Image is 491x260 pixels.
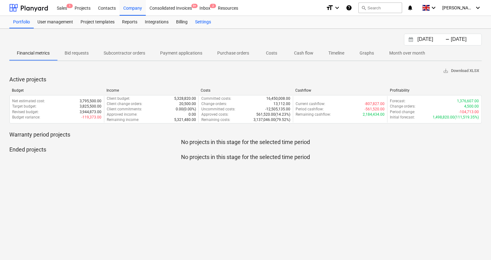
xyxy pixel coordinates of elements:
[80,104,101,109] p: 3,825,500.00
[474,4,482,12] i: keyboard_arrow_down
[107,112,137,117] p: Approved income :
[443,67,479,75] span: Download XLSX
[80,99,101,104] p: 3,795,500.00
[326,4,333,12] i: format_size
[389,50,425,56] p: Month over month
[253,117,290,123] p: 3,137,046.00 ( 79.52% )
[460,230,491,260] iframe: Chat Widget
[333,4,341,12] i: keyboard_arrow_down
[346,4,352,12] i: Knowledge base
[295,88,385,93] div: Cashflow
[9,76,482,83] p: Active projects
[296,101,325,107] p: Current cashflow :
[9,131,482,138] p: Warranty period projects
[464,104,479,109] p: 4,500.00
[443,68,449,74] span: save_alt
[201,112,228,117] p: Approved costs :
[361,5,366,10] span: search
[358,2,402,13] button: Search
[390,104,415,109] p: Change orders :
[188,112,196,117] p: 0.00
[12,99,45,104] p: Net estimated cost :
[449,35,481,44] input: End Date
[416,35,448,44] input: Start Date
[160,50,202,56] p: Payment applications
[191,4,198,8] span: 9+
[365,101,385,107] p: -807,827.00
[9,153,482,161] p: No projects in this stage for the selected time period
[174,117,196,123] p: 5,321,480.00
[12,88,101,93] div: Budget
[457,99,479,104] p: 1,376,607.00
[390,88,479,93] div: Profitability
[172,16,191,28] a: Billing
[201,101,227,107] p: Change orders :
[106,88,196,93] div: Income
[407,4,413,12] i: notifications
[17,50,50,56] p: Financial metrics
[77,16,118,28] a: Project templates
[141,16,172,28] a: Integrations
[390,115,415,120] p: Initial forecast :
[405,36,416,43] button: Interact with the calendar and add the check-in date for your trip.
[66,4,73,8] span: 1
[107,96,130,101] p: Client budget :
[442,5,474,10] span: [PERSON_NAME]
[9,16,34,28] a: Portfolio
[12,115,40,120] p: Budget variance :
[118,16,141,28] a: Reports
[201,88,290,93] div: Costs
[12,109,39,115] p: Revised budget :
[65,50,89,56] p: Bid requests
[107,107,142,112] p: Client commitments :
[390,99,405,104] p: Forecast :
[9,146,482,153] p: Ended projects
[273,101,290,107] p: 13,112.00
[265,107,290,112] p: -12,505,135.00
[174,96,196,101] p: 5,328,820.00
[359,50,374,56] p: Graphs
[107,117,139,123] p: Remaining income :
[459,109,479,115] p: -104,713.00
[12,104,37,109] p: Target budget :
[80,109,101,115] p: 3,944,873.00
[81,115,101,120] p: -119,373.00
[264,50,279,56] p: Costs
[34,16,77,28] a: User management
[328,50,344,56] p: Timeline
[296,107,324,112] p: Period cashflow :
[266,96,290,101] p: 16,450,008.00
[217,50,249,56] p: Purchase orders
[104,50,145,56] p: Subcontractor orders
[9,138,482,146] p: No projects in this stage for the selected time period
[445,38,449,41] div: -
[294,50,313,56] p: Cash flow
[179,101,196,107] p: 20,500.00
[107,101,142,107] p: Client change orders :
[210,4,216,8] span: 2
[201,117,230,123] p: Remaining costs :
[390,109,415,115] p: Period change :
[201,96,231,101] p: Committed costs :
[256,112,290,117] p: 561,520.00 ( 14.23% )
[296,112,331,117] p: Remaining cashflow :
[433,115,479,120] p: 1,498,820.00 ( 111,519.35% )
[440,66,482,76] button: Download XLSX
[175,107,196,112] p: 0.00 ( 0.00% )
[363,112,385,117] p: 2,184,434.00
[430,4,437,12] i: keyboard_arrow_down
[191,16,215,28] a: Settings
[201,107,235,112] p: Uncommitted costs :
[365,107,385,112] p: -561,520.00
